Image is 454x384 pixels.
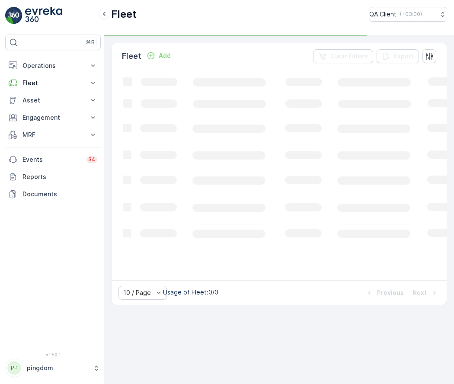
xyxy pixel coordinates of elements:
[163,288,218,297] p: Usage of Fleet : 0/0
[22,131,83,139] p: MRF
[377,49,419,63] button: Export
[5,352,101,357] span: v 1.50.1
[5,359,101,377] button: PPpingdom
[400,11,422,18] p: ( +03:00 )
[22,79,83,87] p: Fleet
[412,288,440,298] button: Next
[369,7,447,22] button: QA Client(+03:00)
[122,50,141,62] p: Fleet
[5,7,22,24] img: logo
[5,57,101,74] button: Operations
[22,61,83,70] p: Operations
[5,109,101,126] button: Engagement
[330,52,368,61] p: Clear Filters
[27,364,89,372] p: pingdom
[22,190,97,198] p: Documents
[22,96,83,105] p: Asset
[412,288,427,297] p: Next
[369,10,396,19] p: QA Client
[111,7,137,21] p: Fleet
[5,74,101,92] button: Fleet
[7,361,21,375] div: PP
[377,288,404,297] p: Previous
[86,39,95,46] p: ⌘B
[394,52,414,61] p: Export
[5,92,101,109] button: Asset
[313,49,373,63] button: Clear Filters
[25,7,62,24] img: logo_light-DOdMpM7g.png
[5,186,101,203] a: Documents
[5,126,101,144] button: MRF
[22,173,97,181] p: Reports
[5,151,101,168] a: Events34
[364,288,405,298] button: Previous
[159,51,171,60] p: Add
[88,156,96,163] p: 34
[22,113,83,122] p: Engagement
[22,155,81,164] p: Events
[143,51,174,61] button: Add
[5,168,101,186] a: Reports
